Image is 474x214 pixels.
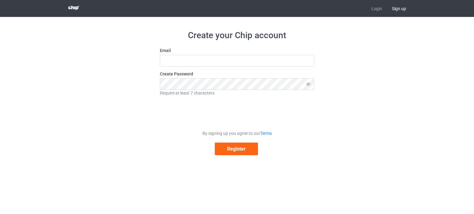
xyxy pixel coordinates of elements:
[160,47,314,54] label: Email
[190,100,284,124] iframe: reCAPTCHA
[160,71,314,77] label: Create Password
[160,130,314,136] div: By signing up you agree to our
[160,90,314,96] div: Require at least 7 characters
[215,143,258,155] button: Register
[160,30,314,41] h1: Create your Chip account
[260,131,272,136] a: Terms
[68,6,79,10] img: 3d383065fc803cdd16c62507c020ddf8.png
